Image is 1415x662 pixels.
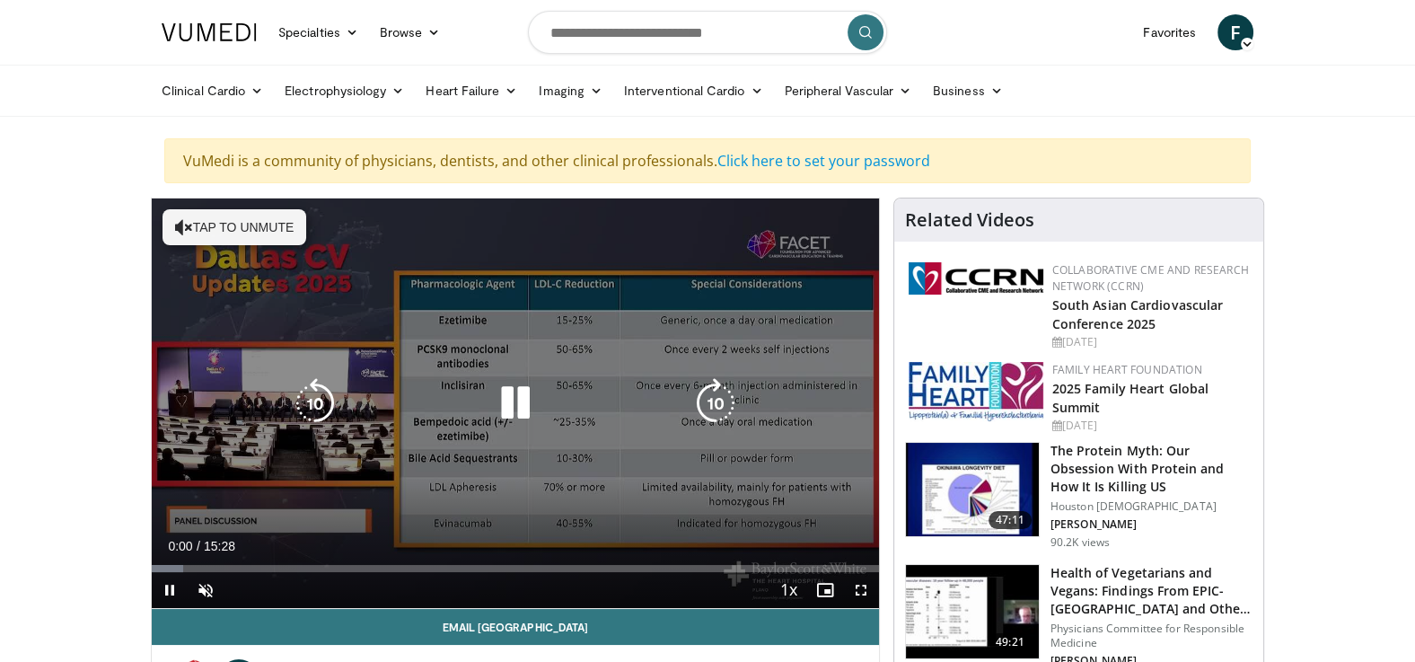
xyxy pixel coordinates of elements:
img: 96363db5-6b1b-407f-974b-715268b29f70.jpeg.150x105_q85_autocrop_double_scale_upscale_version-0.2.jpg [909,362,1043,421]
a: Heart Failure [415,73,528,109]
img: a04ee3ba-8487-4636-b0fb-5e8d268f3737.png.150x105_q85_autocrop_double_scale_upscale_version-0.2.png [909,262,1043,295]
span: / [197,539,200,553]
a: Specialties [268,14,369,50]
button: Unmute [188,572,224,608]
img: 606f2b51-b844-428b-aa21-8c0c72d5a896.150x105_q85_crop-smart_upscale.jpg [906,565,1039,658]
a: Imaging [528,73,613,109]
span: 15:28 [204,539,235,553]
button: Pause [152,572,188,608]
button: Tap to unmute [163,209,306,245]
button: Fullscreen [843,572,879,608]
a: Favorites [1132,14,1207,50]
div: [DATE] [1052,418,1249,434]
button: Enable picture-in-picture mode [807,572,843,608]
h3: Health of Vegetarians and Vegans: Findings From EPIC-[GEOGRAPHIC_DATA] and Othe… [1050,564,1252,618]
p: Houston [DEMOGRAPHIC_DATA] [1050,499,1252,514]
span: 49:21 [989,633,1032,651]
span: 47:11 [989,511,1032,529]
input: Search topics, interventions [528,11,887,54]
a: Family Heart Foundation [1052,362,1202,377]
a: Email [GEOGRAPHIC_DATA] [152,609,879,645]
p: Physicians Committee for Responsible Medicine [1050,622,1252,650]
a: Electrophysiology [274,73,415,109]
a: South Asian Cardiovascular Conference 2025 [1052,296,1224,332]
a: 2025 Family Heart Global Summit [1052,380,1208,416]
span: 0:00 [168,539,192,553]
h4: Related Videos [905,209,1034,231]
p: [PERSON_NAME] [1050,517,1252,532]
img: b7b8b05e-5021-418b-a89a-60a270e7cf82.150x105_q85_crop-smart_upscale.jpg [906,443,1039,536]
a: 47:11 The Protein Myth: Our Obsession With Protein and How It Is Killing US Houston [DEMOGRAPHIC_... [905,442,1252,550]
a: Click here to set your password [717,151,930,171]
p: 90.2K views [1050,535,1110,550]
h3: The Protein Myth: Our Obsession With Protein and How It Is Killing US [1050,442,1252,496]
button: Playback Rate [771,572,807,608]
a: Peripheral Vascular [774,73,922,109]
div: Progress Bar [152,565,879,572]
a: Clinical Cardio [151,73,274,109]
a: Business [922,73,1014,109]
a: F [1217,14,1253,50]
a: Collaborative CME and Research Network (CCRN) [1052,262,1249,294]
img: VuMedi Logo [162,23,257,41]
div: [DATE] [1052,334,1249,350]
video-js: Video Player [152,199,879,609]
div: VuMedi is a community of physicians, dentists, and other clinical professionals. [164,138,1251,183]
a: Browse [369,14,452,50]
a: Interventional Cardio [613,73,774,109]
